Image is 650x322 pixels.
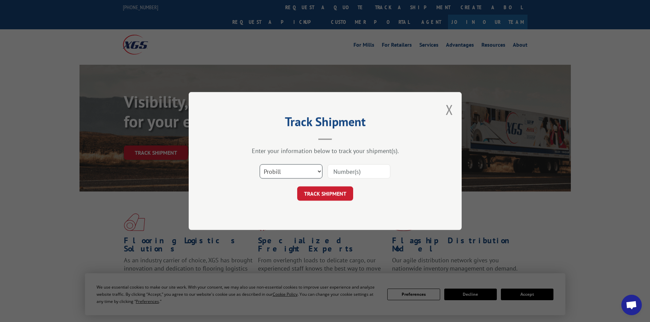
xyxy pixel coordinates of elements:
div: Enter your information below to track your shipment(s). [223,147,428,155]
input: Number(s) [328,164,390,179]
h2: Track Shipment [223,117,428,130]
button: TRACK SHIPMENT [297,186,353,201]
div: Open chat [621,295,642,315]
button: Close modal [446,101,453,119]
